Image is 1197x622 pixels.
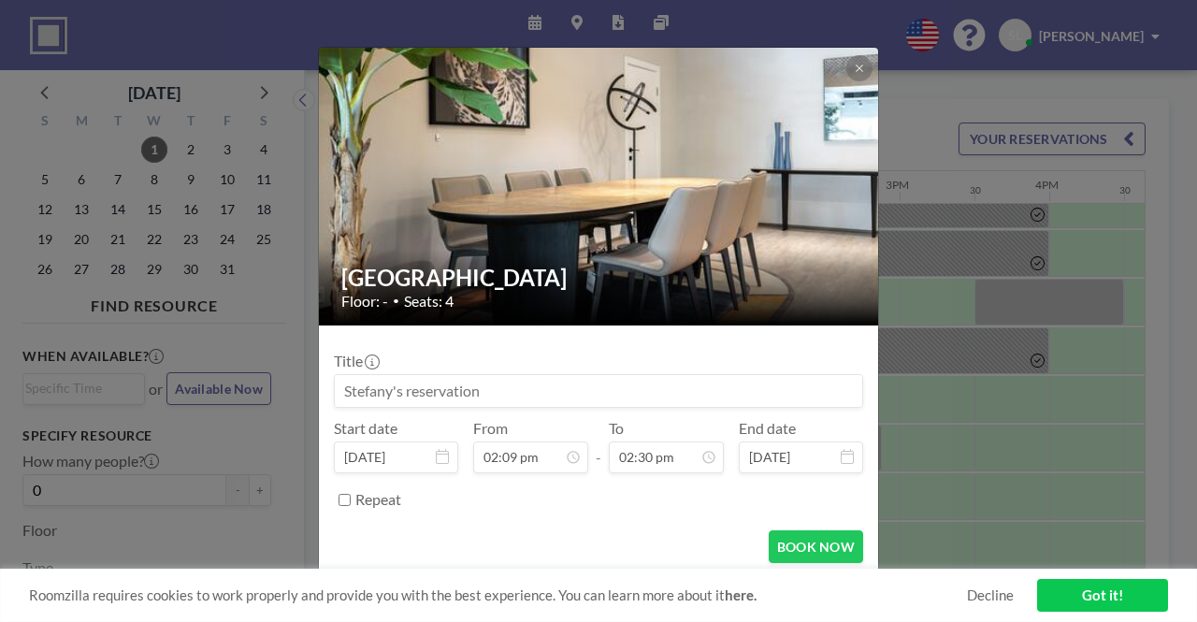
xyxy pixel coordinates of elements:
[341,264,858,292] h2: [GEOGRAPHIC_DATA]
[355,490,401,509] label: Repeat
[334,419,397,438] label: Start date
[29,586,967,604] span: Roomzilla requires cookies to work properly and provide you with the best experience. You can lea...
[725,586,757,603] a: here.
[739,419,796,438] label: End date
[393,294,399,308] span: •
[1037,579,1168,612] a: Got it!
[334,352,378,370] label: Title
[769,530,863,563] button: BOOK NOW
[473,419,508,438] label: From
[404,292,454,311] span: Seats: 4
[596,426,601,467] span: -
[341,292,388,311] span: Floor: -
[609,419,624,438] label: To
[967,586,1014,604] a: Decline
[335,375,862,407] input: Stefany's reservation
